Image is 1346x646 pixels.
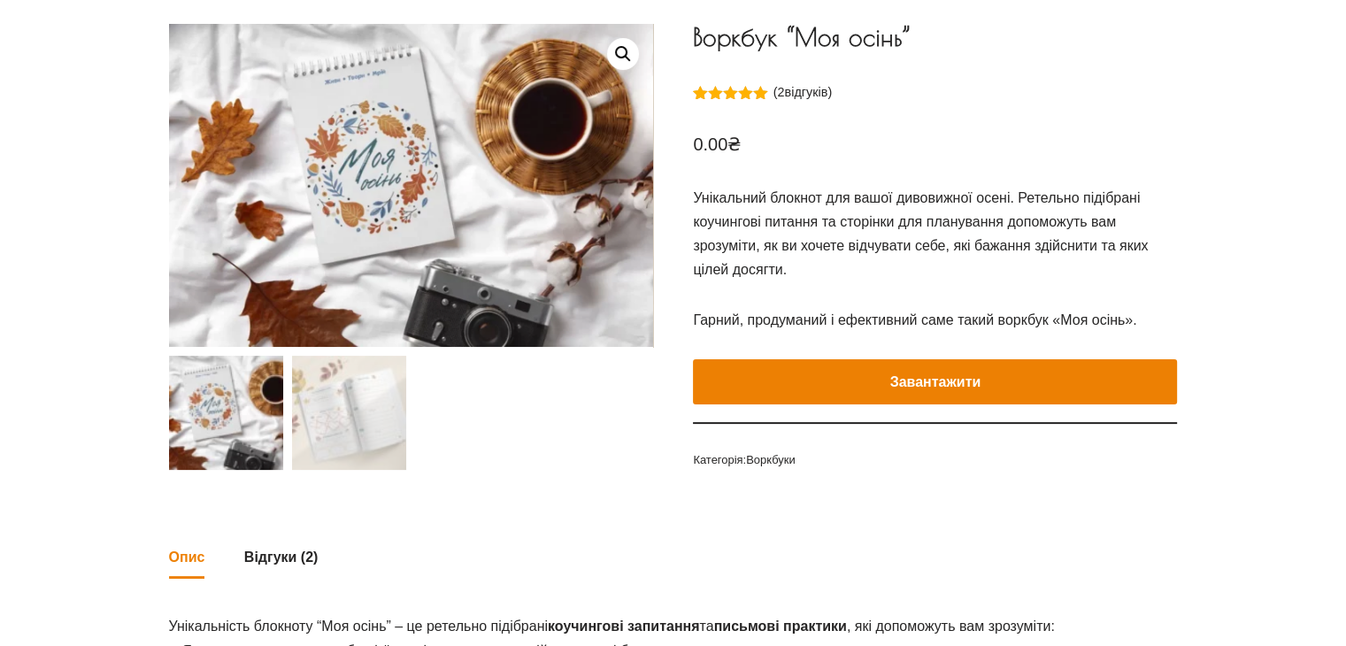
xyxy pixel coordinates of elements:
img: Воркбук "Моя осінь" [169,356,283,470]
a: Перегляд галереї зображень у повноекранному режимі [607,38,639,70]
p: Гарний, продуманий і ефективний саме такий воркбук «Моя осінь». [693,308,1177,332]
span: ₴ [727,135,741,154]
a: Відгуки (2) [244,538,319,576]
div: Оцінено в 5.00 з 5 [693,85,769,99]
strong: коучингові запитання [548,619,700,634]
span: Рейтинг з 5 на основі опитування покупців [693,85,769,163]
span: 2 [777,85,784,99]
div: Унікальність блокноту “Моя осінь” – це ретельно підібрані та , які допоможуть вам зрозуміти: [169,614,1178,638]
bdi: 0.00 [693,135,741,154]
a: Опис [169,538,205,576]
p: Унікальний блокнот для вашої дивовижної осені. Ретельно підібрані коучингові питання та сторінки ... [693,186,1177,282]
span: Категорія: [693,450,1177,470]
h1: Воркбук “Моя осінь” [693,24,1177,51]
a: Воркбуки [746,453,796,466]
img: Воркбук "Моя осінь" - Зображення 2 [292,356,406,470]
button: Завантажити [693,359,1177,405]
a: (2відгуків) [773,85,832,99]
span: 2 [693,85,700,120]
strong: письмові практики [714,619,847,634]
